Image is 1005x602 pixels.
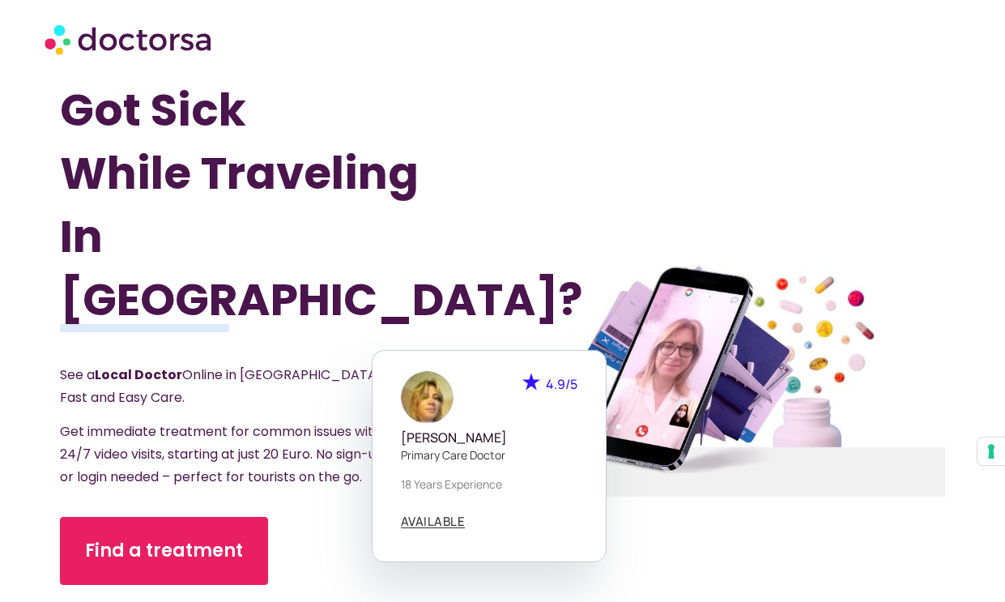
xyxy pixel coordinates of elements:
[401,515,466,528] a: AVAILABLE
[401,515,466,527] span: AVAILABLE
[85,538,243,564] span: Find a treatment
[60,422,385,486] span: Get immediate treatment for common issues with 24/7 video visits, starting at just 20 Euro. No si...
[95,365,182,384] strong: Local Doctor
[977,438,1005,465] button: Your consent preferences for tracking technologies
[60,517,268,585] a: Find a treatment
[60,79,436,331] h1: Got Sick While Traveling In [GEOGRAPHIC_DATA]?
[60,365,394,407] span: See a Online in [GEOGRAPHIC_DATA] – Fast and Easy Care.
[546,375,577,393] span: 4.9/5
[401,476,577,493] p: 18 years experience
[401,430,577,446] h5: [PERSON_NAME]
[401,446,577,463] p: Primary care doctor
